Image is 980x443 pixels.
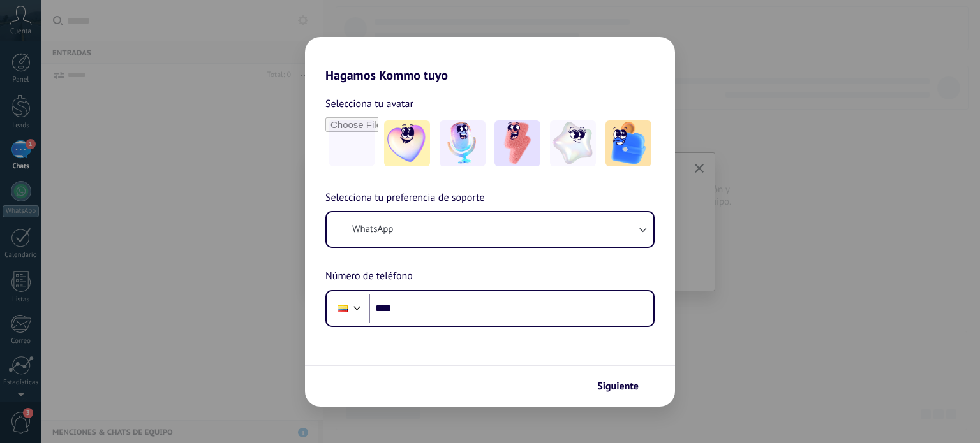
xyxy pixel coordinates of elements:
[605,120,651,166] img: -5.jpeg
[597,382,639,391] span: Siguiente
[305,37,675,83] h2: Hagamos Kommo tuyo
[591,375,656,397] button: Siguiente
[494,120,540,166] img: -3.jpeg
[330,295,355,322] div: Ecuador: + 593
[352,223,393,236] span: WhatsApp
[384,120,430,166] img: -1.jpeg
[550,120,596,166] img: -4.jpeg
[327,212,653,247] button: WhatsApp
[325,96,413,112] span: Selecciona tu avatar
[325,190,485,207] span: Selecciona tu preferencia de soporte
[440,120,486,166] img: -2.jpeg
[325,268,413,285] span: Número de teléfono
